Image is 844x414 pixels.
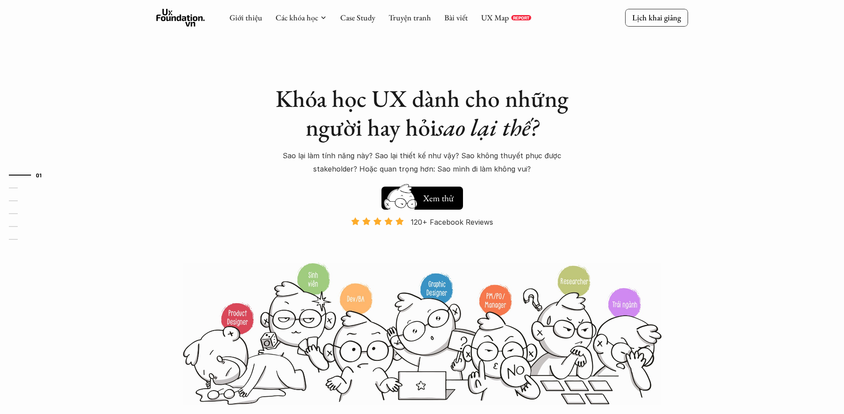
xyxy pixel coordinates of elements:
[276,12,318,23] a: Các khóa học
[340,12,375,23] a: Case Study
[632,12,681,23] p: Lịch khai giảng
[513,15,529,20] p: REPORT
[423,192,454,204] h5: Xem thử
[481,12,509,23] a: UX Map
[381,182,463,210] a: Xem thử
[9,170,51,180] a: 01
[444,12,468,23] a: Bài viết
[36,172,42,178] strong: 01
[436,112,538,143] em: sao lại thế?
[229,12,262,23] a: Giới thiệu
[267,84,577,142] h1: Khóa học UX dành cho những người hay hỏi
[625,9,688,26] a: Lịch khai giảng
[411,215,493,229] p: 120+ Facebook Reviews
[511,15,531,20] a: REPORT
[389,12,431,23] a: Truyện tranh
[343,217,501,262] a: 120+ Facebook Reviews
[267,149,577,176] p: Sao lại làm tính năng này? Sao lại thiết kế như vậy? Sao không thuyết phục được stakeholder? Hoặc...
